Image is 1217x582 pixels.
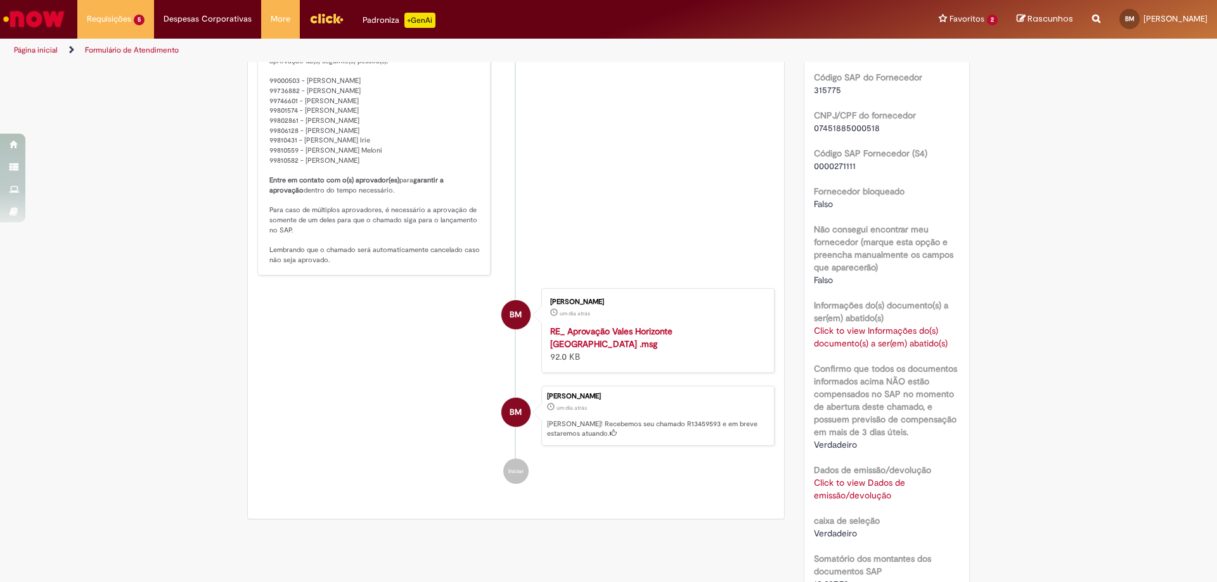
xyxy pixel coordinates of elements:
[363,13,435,28] div: Padroniza
[269,46,480,265] p: Seu chamado teve a documentação validada e foi enviado para aprovação da(s) seguinte(s) pessoa(s)...
[269,175,399,185] b: Entre em contato com o(s) aprovador(es)
[257,386,775,446] li: Brenda De Oliveira Matsuda
[134,15,145,25] span: 5
[814,325,948,349] a: Click to view Informações do(s) documento(s) a ser(em) abatido(s)
[814,84,841,96] span: 315775
[560,310,590,317] span: um dia atrás
[501,300,531,329] div: Brenda De Oliveira Matsuda
[814,224,953,273] b: Não consegui encontrar meu fornecedor (marque esta opção e preencha manualmente os campos que apa...
[1143,13,1207,24] span: [PERSON_NAME]
[547,393,768,400] div: [PERSON_NAME]
[814,274,833,286] span: Falso
[87,13,131,25] span: Requisições
[501,398,531,427] div: Brenda De Oliveira Matsuda
[560,310,590,317] time: 28/08/2025 17:32:53
[557,404,587,412] span: um dia atrás
[164,13,252,25] span: Despesas Corporativas
[814,110,916,121] b: CNPJ/CPF do fornecedor
[814,198,833,210] span: Falso
[14,45,58,55] a: Página inicial
[1,6,67,32] img: ServiceNow
[557,404,587,412] time: 28/08/2025 17:33:12
[547,419,768,439] p: [PERSON_NAME]! Recebemos seu chamado R13459593 e em breve estaremos atuando.
[814,515,880,526] b: caixa de seleção
[814,553,931,577] b: Somatório dos montantes dos documentos SAP
[814,300,948,324] b: Informações do(s) documento(s) a ser(em) abatido(s)
[814,439,857,450] span: Verdadeiro
[814,477,905,501] a: Click to view Dados de emissão/devolução
[550,325,761,363] div: 92.0 KB
[950,13,984,25] span: Favoritos
[814,122,880,134] span: 07451885000518
[271,13,290,25] span: More
[510,300,522,330] span: BM
[814,186,905,197] b: Fornecedor bloqueado
[814,464,931,476] b: Dados de emissão/devolução
[814,528,857,539] span: Verdadeiro
[550,298,761,306] div: [PERSON_NAME]
[987,15,998,25] span: 2
[269,175,446,195] b: garantir a aprovação
[814,72,922,83] b: Código SAP do Fornecedor
[10,39,802,62] ul: Trilhas de página
[550,326,673,350] a: RE_ Aprovação Vales Horizonte [GEOGRAPHIC_DATA] .msg
[309,9,344,28] img: click_logo_yellow_360x200.png
[814,363,957,438] b: Confirmo que todos os documentos informados acima NÃO estão compensados no SAP no momento de aber...
[1017,13,1073,25] a: Rascunhos
[814,160,856,172] span: 0000271111
[85,45,179,55] a: Formulário de Atendimento
[404,13,435,28] p: +GenAi
[510,397,522,427] span: BM
[1125,15,1135,23] span: BM
[1027,13,1073,25] span: Rascunhos
[814,148,927,159] b: Código SAP Fornecedor (S4)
